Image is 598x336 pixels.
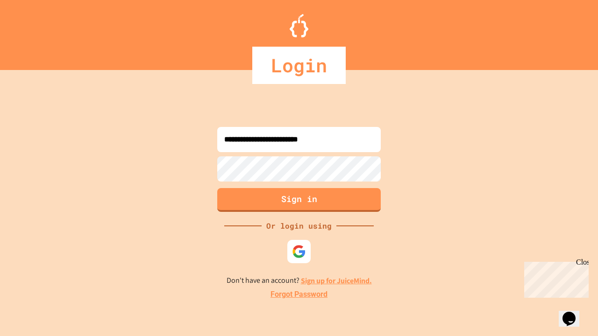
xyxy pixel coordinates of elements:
a: Forgot Password [271,289,327,300]
a: Sign up for JuiceMind. [301,276,372,286]
iframe: chat widget [559,299,589,327]
div: Chat with us now!Close [4,4,64,59]
img: google-icon.svg [292,245,306,259]
img: Logo.svg [290,14,308,37]
iframe: chat widget [520,258,589,298]
p: Don't have an account? [227,275,372,287]
div: Or login using [262,220,336,231]
div: Login [252,47,346,84]
button: Sign in [217,188,381,212]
